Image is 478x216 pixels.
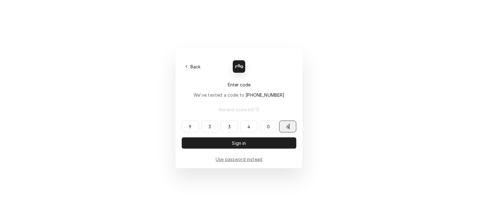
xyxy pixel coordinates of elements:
[218,106,260,113] span: Resend code in 0 : 13
[216,156,262,163] a: Go to Email and password form
[231,140,247,146] span: Sign in
[182,137,296,149] button: Sign in
[189,63,202,70] span: Back
[240,92,285,98] span: to
[246,92,284,98] span: [PHONE_NUMBER]
[182,104,296,115] button: Resend code in0:13
[182,62,204,71] button: Back
[194,92,285,98] div: We've texted a code
[182,81,296,88] div: Enter code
